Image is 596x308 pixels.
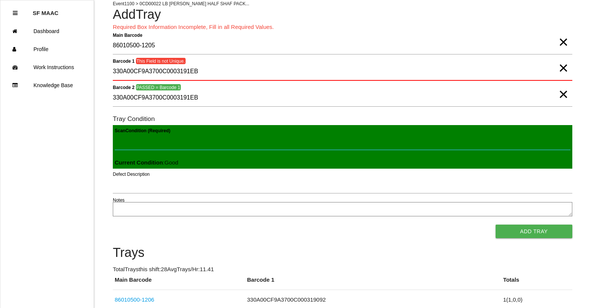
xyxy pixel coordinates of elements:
h6: Tray Condition [113,115,572,122]
span: This Field is not Unique. [136,58,185,64]
a: 86010500-1206 [115,296,154,303]
span: Clear Input [558,27,568,42]
span: Clear Input [558,53,568,68]
button: Add Tray [496,225,572,238]
span: PASSED = Barcode 1 [136,84,180,91]
span: Clear Input [558,79,568,94]
b: Barcode 2 [113,85,135,90]
b: Current Condition [115,159,163,166]
b: Main Barcode [113,32,143,38]
th: Totals [501,276,572,290]
b: Barcode 1 [113,58,135,63]
p: Total Trays this shift: 28 Avg Trays /Hr: 11.41 [113,265,572,274]
p: Required Box Information Incomplete, Fill in all Required Values. [113,23,572,32]
h4: Add Tray [113,8,572,22]
th: Barcode 1 [245,276,501,290]
div: Close [13,4,18,22]
th: Main Barcode [113,276,245,290]
a: Dashboard [0,22,94,40]
label: Notes [113,197,124,204]
span: : Good [115,159,178,166]
input: Required [113,37,572,54]
h4: Trays [113,246,572,260]
span: Event 1100 > 0CD00022 LB [PERSON_NAME] HALF SHAF PACK... [113,1,249,6]
a: Work Instructions [0,58,94,76]
b: Scan Condition (Required) [115,128,170,133]
a: Knowledge Base [0,76,94,94]
p: SF MAAC [33,4,58,16]
label: Defect Description [113,171,150,178]
a: Profile [0,40,94,58]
